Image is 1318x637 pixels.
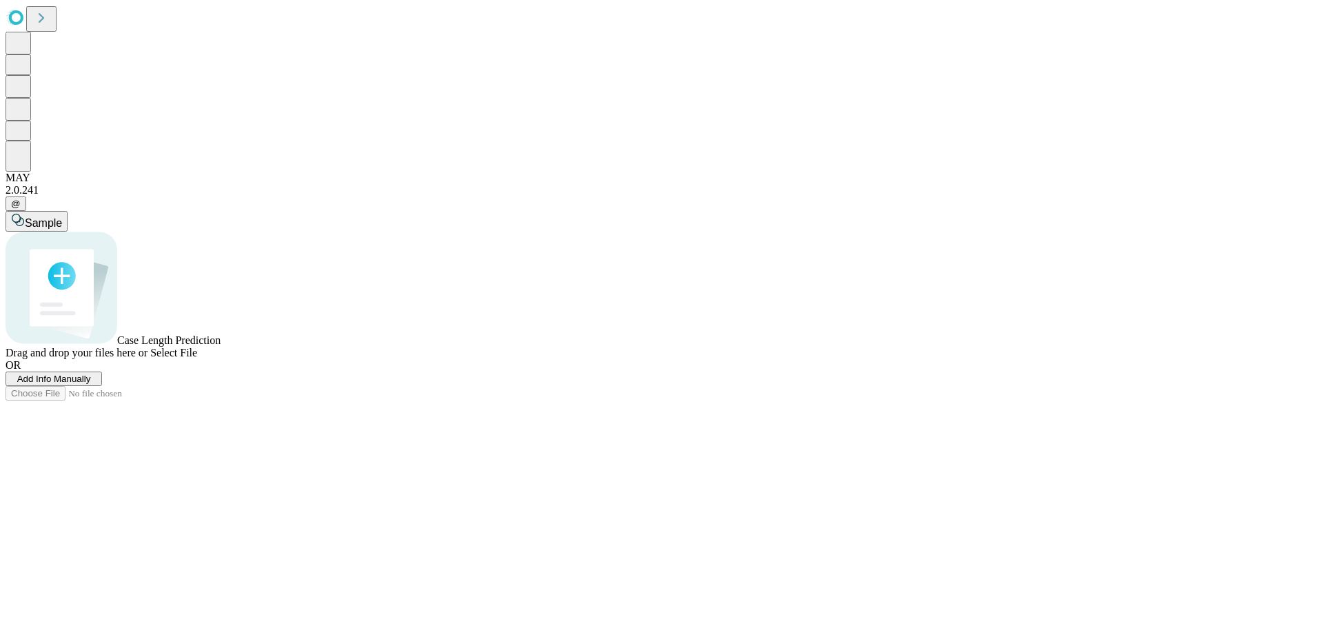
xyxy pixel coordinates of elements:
[6,347,148,358] span: Drag and drop your files here or
[6,372,102,386] button: Add Info Manually
[6,359,21,371] span: OR
[17,374,91,384] span: Add Info Manually
[6,172,1312,184] div: MAY
[11,199,21,209] span: @
[6,196,26,211] button: @
[150,347,197,358] span: Select File
[6,211,68,232] button: Sample
[117,334,221,346] span: Case Length Prediction
[6,184,1312,196] div: 2.0.241
[25,217,62,229] span: Sample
